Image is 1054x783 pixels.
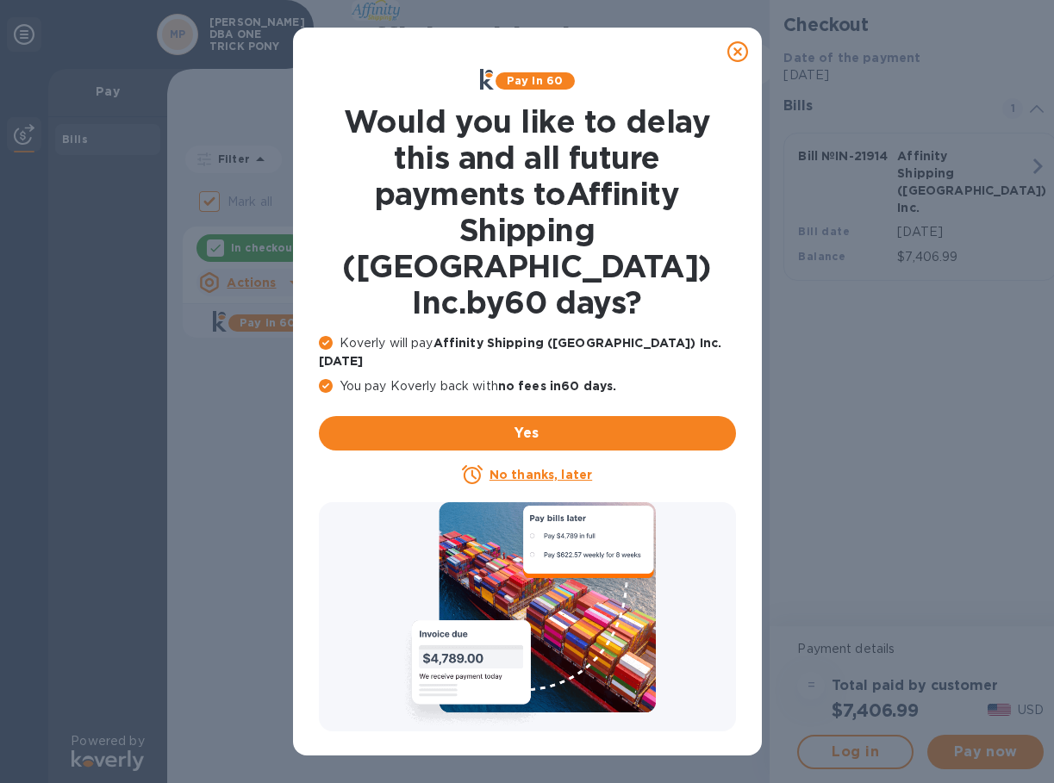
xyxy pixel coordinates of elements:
[498,379,616,393] b: no fees in 60 days .
[319,377,736,395] p: You pay Koverly back with
[333,423,722,444] span: Yes
[319,416,736,451] button: Yes
[490,468,592,482] u: No thanks, later
[319,336,722,368] b: Affinity Shipping ([GEOGRAPHIC_DATA]) Inc. [DATE]
[507,74,563,87] b: Pay in 60
[319,334,736,370] p: Koverly will pay
[319,103,736,320] h1: Would you like to delay this and all future payments to Affinity Shipping ([GEOGRAPHIC_DATA]) Inc...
